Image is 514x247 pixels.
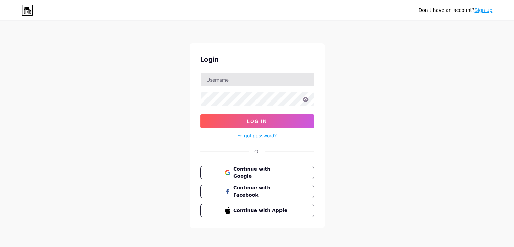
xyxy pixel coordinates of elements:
[237,132,277,139] a: Forgot password?
[474,7,492,13] a: Sign up
[233,207,289,214] span: Continue with Apple
[254,148,260,155] div: Or
[247,118,267,124] span: Log In
[200,204,314,217] button: Continue with Apple
[200,185,314,198] button: Continue with Facebook
[201,73,314,86] input: Username
[233,165,289,180] span: Continue with Google
[233,184,289,199] span: Continue with Facebook
[200,54,314,64] div: Login
[200,114,314,128] button: Log In
[200,166,314,179] button: Continue with Google
[418,7,492,14] div: Don't have an account?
